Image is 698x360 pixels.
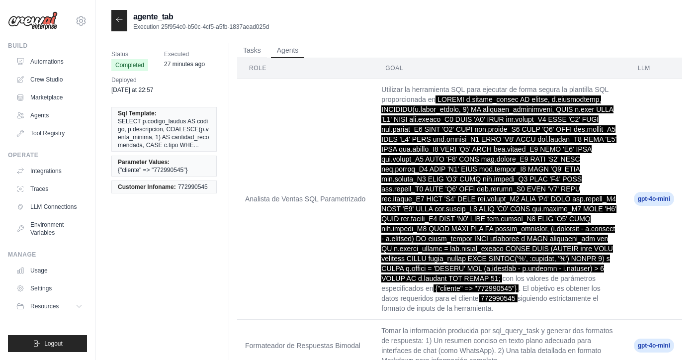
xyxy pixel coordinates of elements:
[12,181,87,197] a: Traces
[634,339,674,353] span: gpt-4o-mini
[237,58,373,79] th: Role
[44,340,63,348] span: Logout
[118,109,157,117] span: Sql Template:
[12,72,87,88] a: Crew Studio
[373,79,625,320] td: Utilizar la herramienta SQL para ejecutar de forma segura la plantilla SQL proporcionada en con l...
[30,302,59,310] span: Resources
[118,117,210,149] span: SELECT p.codigo_laudus AS codigo, p.descripcion, COALESCE(p.venta_minima, 1) AS cantidad_recomend...
[111,75,154,85] span: Deployed
[111,59,148,71] span: Completed
[479,294,518,302] span: 772990545
[12,199,87,215] a: LLM Connections
[118,183,176,191] span: Customer Infoname:
[634,192,674,206] span: gpt-4o-mini
[118,158,170,166] span: Parameter Values:
[12,125,87,141] a: Tool Registry
[8,11,58,30] img: Logo
[373,58,625,79] th: Goal
[111,87,154,93] time: August 28, 2025 at 22:57 GMT-4
[237,43,267,58] button: Tasks
[164,49,205,59] span: Executed
[118,166,188,174] span: {"cliente" => "772990545"}
[12,298,87,314] button: Resources
[133,23,269,31] p: Execution 25f954c0-b50c-4cf5-a5fb-1837aead025d
[626,58,682,79] th: LLM
[237,79,373,320] td: Analista de Ventas SQL Parametrizado
[648,312,698,360] div: Widget de chat
[12,90,87,105] a: Marketplace
[12,107,87,123] a: Agents
[178,183,208,191] span: 772990545
[8,42,87,50] div: Build
[12,163,87,179] a: Integrations
[12,263,87,278] a: Usage
[133,11,269,23] h2: agente_tab
[381,95,616,282] span: LOREMI d.sitame_consec AD elitse, d.eiusmodtemp, INCIDIDU(u.labor_etdolo, 9) MA aliquaen_adminimv...
[434,284,519,292] span: {"cliente" => "772990545"}
[648,312,698,360] iframe: Chat Widget
[271,43,305,58] button: Agents
[8,335,87,352] button: Logout
[111,49,148,59] span: Status
[12,280,87,296] a: Settings
[8,151,87,159] div: Operate
[164,61,205,68] time: September 1, 2025 at 14:51 GMT-4
[8,251,87,259] div: Manage
[12,217,87,241] a: Environment Variables
[12,54,87,70] a: Automations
